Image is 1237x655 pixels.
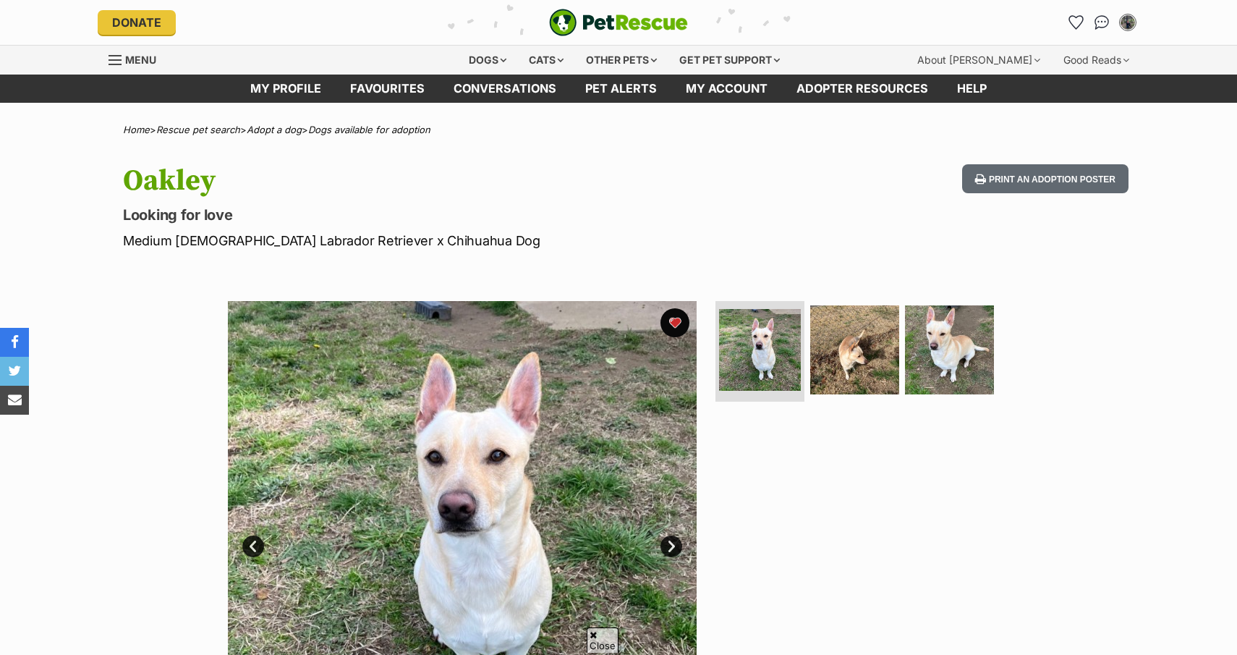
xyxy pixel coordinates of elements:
a: Home [123,124,150,135]
a: Next [660,536,682,557]
a: Favourites [1064,11,1087,34]
p: Looking for love [123,205,735,225]
a: Favourites [336,75,439,103]
div: Get pet support [669,46,790,75]
div: Cats [519,46,574,75]
button: favourite [660,308,689,337]
div: Other pets [576,46,667,75]
img: Photo of Oakley [810,305,899,394]
img: Photo of Oakley [905,305,994,394]
div: > > > [87,124,1150,135]
img: Brooke Butler profile pic [1121,15,1135,30]
a: Conversations [1090,11,1113,34]
a: My profile [236,75,336,103]
div: About [PERSON_NAME] [907,46,1050,75]
button: My account [1116,11,1139,34]
span: Close [587,627,618,653]
a: Adopter resources [782,75,943,103]
a: Adopt a dog [247,124,302,135]
a: Help [943,75,1001,103]
img: chat-41dd97257d64d25036548639549fe6c8038ab92f7586957e7f3b1b290dea8141.svg [1094,15,1110,30]
a: PetRescue [549,9,688,36]
span: Menu [125,54,156,66]
a: conversations [439,75,571,103]
div: Dogs [459,46,517,75]
button: Print an adoption poster [962,164,1128,194]
div: Good Reads [1053,46,1139,75]
h1: Oakley [123,164,735,198]
a: Donate [98,10,176,35]
a: My account [671,75,782,103]
a: Menu [109,46,166,72]
a: Rescue pet search [156,124,240,135]
img: Photo of Oakley [719,309,801,391]
ul: Account quick links [1064,11,1139,34]
img: logo-e224e6f780fb5917bec1dbf3a21bbac754714ae5b6737aabdf751b685950b380.svg [549,9,688,36]
p: Medium [DEMOGRAPHIC_DATA] Labrador Retriever x Chihuahua Dog [123,231,735,250]
a: Prev [242,536,264,557]
a: Dogs available for adoption [308,124,430,135]
a: Pet alerts [571,75,671,103]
